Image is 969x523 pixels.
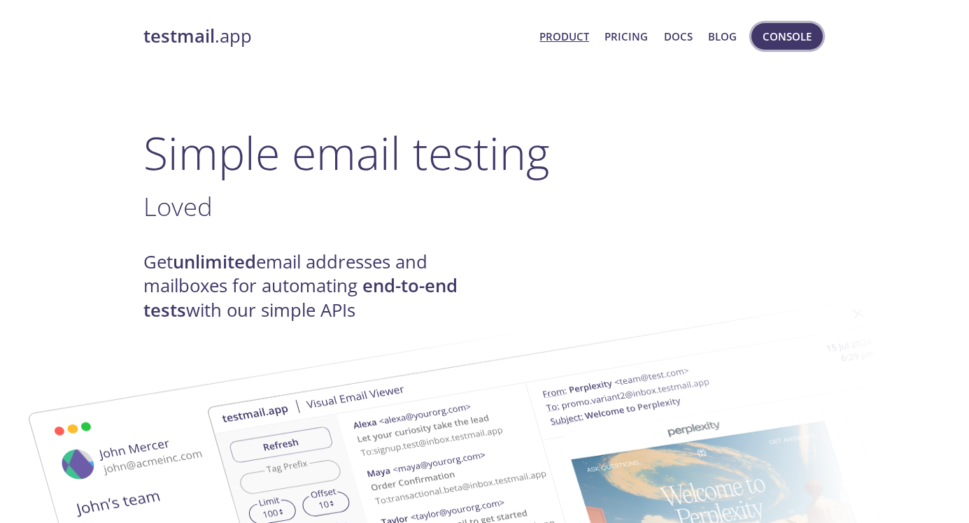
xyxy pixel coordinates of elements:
[143,126,826,180] h1: Simple email testing
[173,250,256,274] strong: unlimited
[143,24,215,48] strong: testmail
[664,27,693,45] a: Docs
[539,27,589,45] a: Product
[763,27,812,45] span: Console
[143,273,458,322] strong: end-to-end tests
[751,23,823,50] button: Console
[143,189,213,224] span: Loved
[143,24,529,48] a: testmail.app
[604,27,648,45] a: Pricing
[143,250,485,322] h4: Get email addresses and mailboxes for automating with our simple APIs
[708,27,737,45] a: Blog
